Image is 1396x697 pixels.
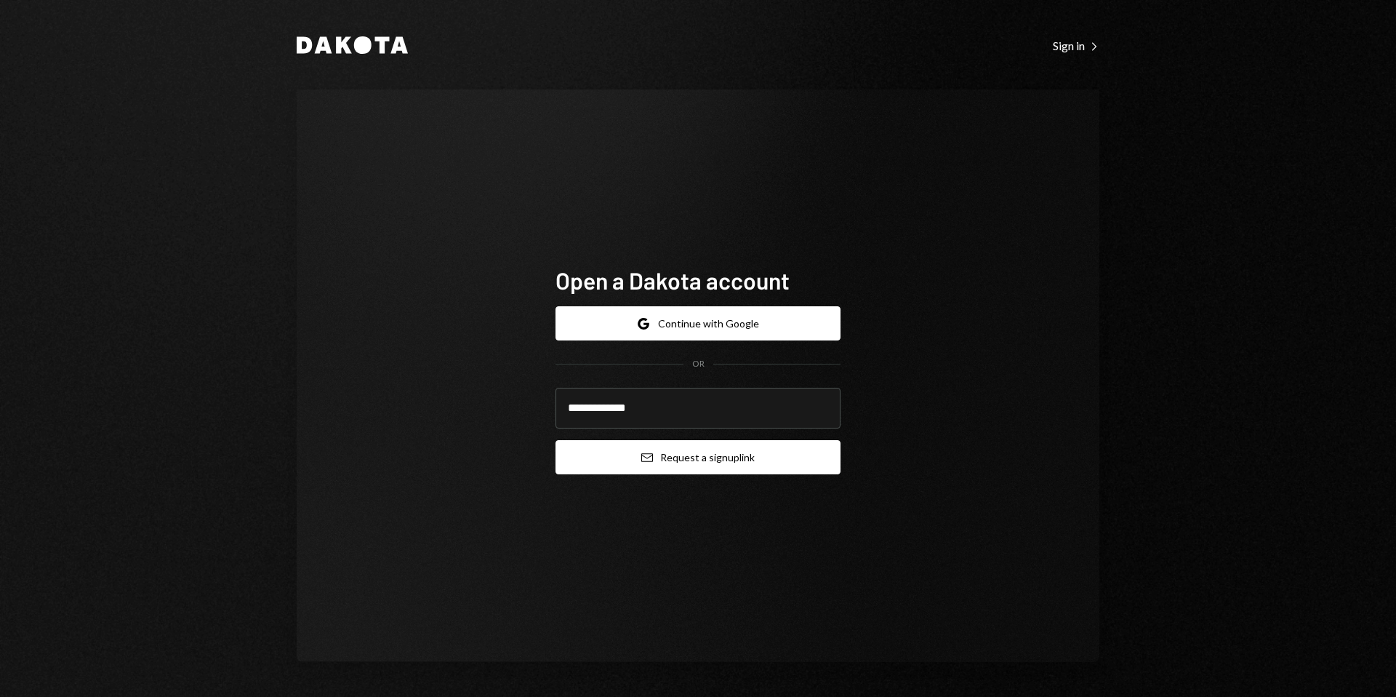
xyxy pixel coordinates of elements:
[555,306,841,340] button: Continue with Google
[555,266,841,295] h1: Open a Dakota account
[692,358,705,370] div: OR
[555,440,841,474] button: Request a signuplink
[1053,37,1099,53] a: Sign in
[1053,39,1099,53] div: Sign in
[811,399,829,417] keeper-lock: Open Keeper Popup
